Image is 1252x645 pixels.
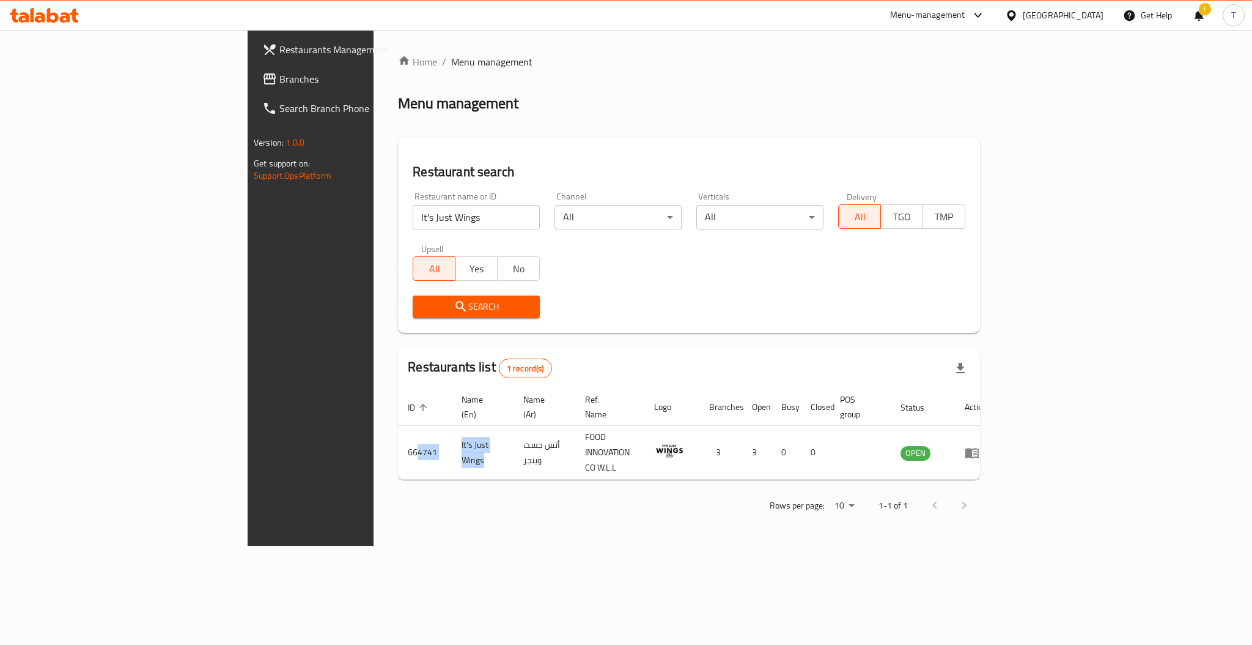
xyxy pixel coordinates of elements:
[408,358,551,378] h2: Restaurants list
[890,8,965,23] div: Menu-management
[922,204,965,229] button: TMP
[742,426,771,480] td: 3
[928,208,960,226] span: TMP
[408,400,431,415] span: ID
[398,54,980,69] nav: breadcrumb
[742,389,771,426] th: Open
[460,260,493,278] span: Yes
[279,72,447,86] span: Branches
[886,208,918,226] span: TGO
[252,35,457,64] a: Restaurants Management
[554,205,682,229] div: All
[900,446,930,460] span: OPEN
[279,101,447,116] span: Search Branch Phone
[946,354,975,383] div: Export file
[451,54,532,69] span: Menu management
[771,426,801,480] td: 0
[418,260,451,278] span: All
[285,135,304,151] span: 1.0.0
[499,363,551,375] span: 1 record(s)
[654,435,685,466] img: It's Just Wings
[699,426,742,480] td: 3
[398,389,997,480] table: enhanced table
[844,208,876,226] span: All
[422,299,530,315] span: Search
[770,498,825,513] p: Rows per page:
[523,392,561,422] span: Name (Ar)
[696,205,823,229] div: All
[575,426,644,480] td: FOOD INNOVATION CO W.L.L
[644,389,699,426] th: Logo
[462,392,499,422] span: Name (En)
[847,192,877,201] label: Delivery
[900,446,930,461] div: OPEN
[421,244,444,253] label: Upsell
[252,64,457,94] a: Branches
[279,42,447,57] span: Restaurants Management
[699,389,742,426] th: Branches
[254,155,310,171] span: Get support on:
[840,392,876,422] span: POS group
[965,446,987,460] div: Menu
[452,426,514,480] td: It's Just Wings
[497,256,540,281] button: No
[254,135,284,151] span: Version:
[585,392,630,422] span: Ref. Name
[955,389,997,426] th: Action
[398,94,518,113] h2: Menu management
[413,205,540,229] input: Search for restaurant name or ID..
[1231,9,1235,22] span: T
[455,256,498,281] button: Yes
[252,94,457,123] a: Search Branch Phone
[254,168,331,184] a: Support.OpsPlatform
[878,498,908,513] p: 1-1 of 1
[900,400,940,415] span: Status
[838,204,881,229] button: All
[801,389,830,426] th: Closed
[830,497,859,515] div: Rows per page:
[503,260,535,278] span: No
[801,426,830,480] td: 0
[1023,9,1103,22] div: [GEOGRAPHIC_DATA]
[514,426,575,480] td: أتس جست وينجز
[880,204,923,229] button: TGO
[413,256,455,281] button: All
[413,163,965,181] h2: Restaurant search
[771,389,801,426] th: Busy
[413,296,540,318] button: Search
